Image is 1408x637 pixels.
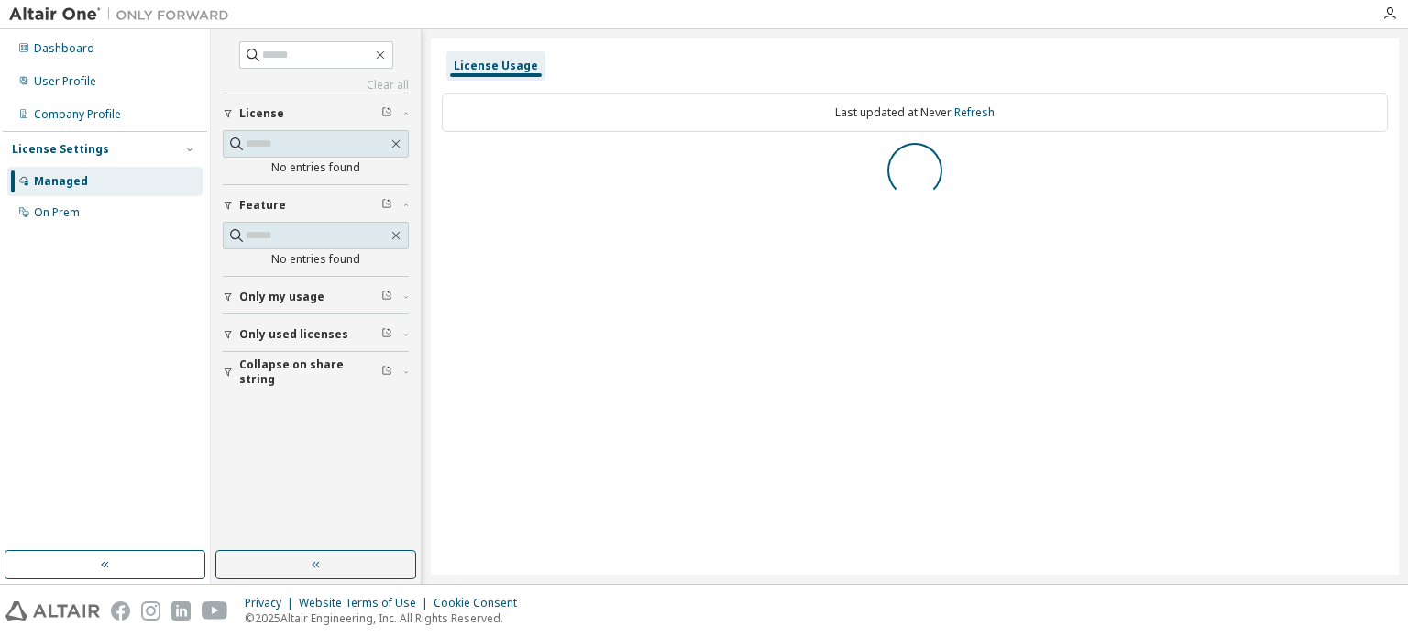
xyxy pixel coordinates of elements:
div: License Usage [454,59,538,73]
div: Cookie Consent [434,596,528,610]
span: Clear filter [381,106,392,121]
div: Company Profile [34,107,121,122]
span: License [239,106,284,121]
button: Only my usage [223,277,409,317]
a: Clear all [223,78,409,93]
img: instagram.svg [141,601,160,621]
img: facebook.svg [111,601,130,621]
div: No entries found [223,160,409,175]
div: User Profile [34,74,96,89]
img: Altair One [9,5,238,24]
span: Clear filter [381,327,392,342]
div: Managed [34,174,88,189]
img: altair_logo.svg [5,601,100,621]
img: linkedin.svg [171,601,191,621]
span: Only used licenses [239,327,348,342]
span: Clear filter [381,365,392,379]
span: Feature [239,198,286,213]
span: Only my usage [239,290,324,304]
button: License [223,93,409,134]
span: Clear filter [381,198,392,213]
div: Last updated at: Never [442,93,1388,132]
div: On Prem [34,205,80,220]
span: Collapse on share string [239,357,381,387]
button: Collapse on share string [223,352,409,392]
div: Dashboard [34,41,94,56]
div: Privacy [245,596,299,610]
p: © 2025 Altair Engineering, Inc. All Rights Reserved. [245,610,528,626]
div: No entries found [223,252,409,267]
span: Clear filter [381,290,392,304]
img: youtube.svg [202,601,228,621]
button: Feature [223,185,409,225]
div: License Settings [12,142,109,157]
button: Only used licenses [223,314,409,355]
div: Website Terms of Use [299,596,434,610]
a: Refresh [954,104,995,120]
